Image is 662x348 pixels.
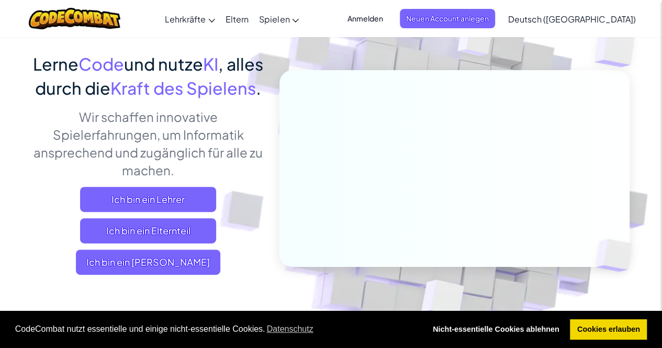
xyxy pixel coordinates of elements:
a: allow cookies [570,319,647,340]
img: Overlap cubes [437,4,513,82]
a: deny cookies [425,319,566,340]
span: Kraft des Spielens [110,77,256,98]
span: Lerne [33,53,78,74]
span: . [256,77,261,98]
span: und nutze [124,53,203,74]
button: Ich bin ein [PERSON_NAME] [76,250,220,275]
a: learn more about cookies [265,321,315,337]
img: Overlap cubes [395,257,489,344]
button: Neuen Account anlegen [400,9,495,28]
span: CodeCombat nutzt essentielle und einige nicht-essentielle Cookies. [15,321,418,337]
a: Eltern [220,5,254,33]
a: Lehrkräfte [160,5,220,33]
p: Wir schaffen innovative Spielerfahrungen, um Informatik ansprechend und zugänglich für alle zu ma... [33,108,264,179]
span: Code [78,53,124,74]
img: CodeCombat logo [29,8,120,29]
a: Deutsch ([GEOGRAPHIC_DATA]) [503,5,641,33]
a: Ich bin ein Elternteil [80,218,216,243]
a: Spielen [254,5,304,33]
span: Spielen [259,14,289,25]
span: Deutsch ([GEOGRAPHIC_DATA]) [508,14,636,25]
img: Overlap cubes [578,217,656,294]
span: Lehrkräfte [165,14,206,25]
button: Anmelden [341,9,389,28]
a: Ich bin ein Lehrer [80,187,216,212]
span: KI [203,53,218,74]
